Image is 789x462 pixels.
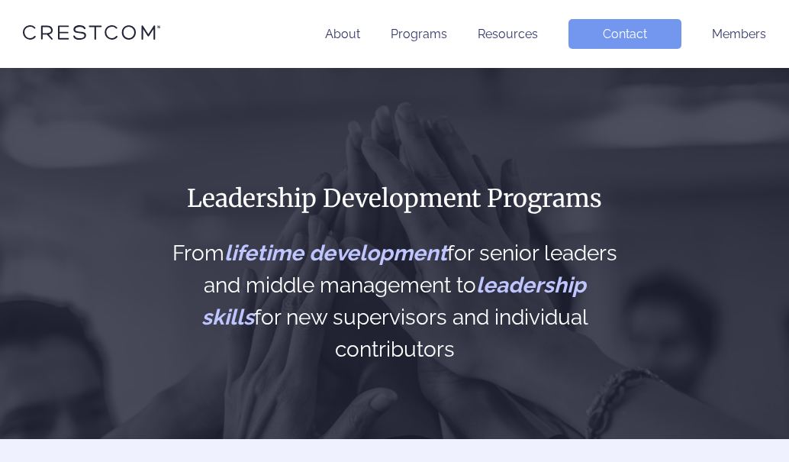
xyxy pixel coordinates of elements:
[167,183,623,215] h1: Leadership Development Programs
[391,27,447,41] a: Programs
[325,27,360,41] a: About
[167,237,623,366] h2: From for senior leaders and middle management to for new supervisors and individual contributors
[712,27,766,41] a: Members
[224,241,447,266] span: lifetime development
[478,27,538,41] a: Resources
[568,19,681,49] a: Contact
[201,273,586,330] span: leadership skills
